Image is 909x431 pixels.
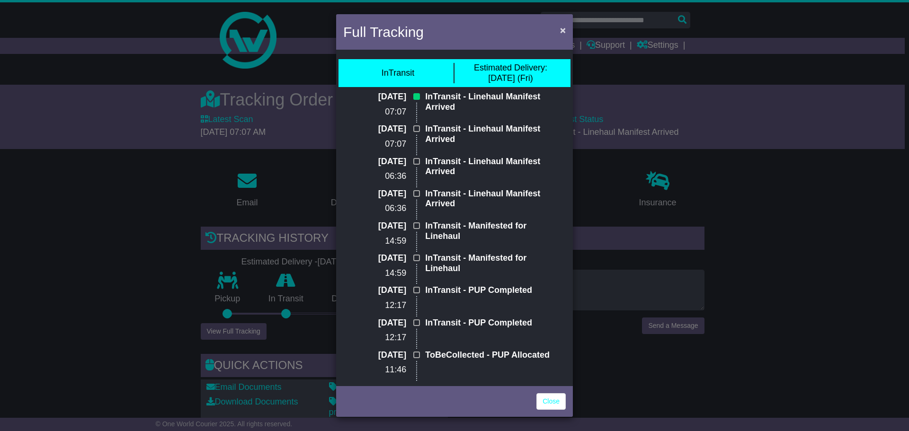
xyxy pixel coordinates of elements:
a: Close [536,393,566,410]
p: 07:07 [357,107,406,117]
p: 06:36 [357,203,406,214]
p: [DATE] [357,157,406,167]
span: × [560,25,566,35]
p: InTransit - Manifested for Linehaul [425,253,552,273]
p: 12:17 [357,300,406,311]
p: InTransit - Linehaul Manifest Arrived [425,92,552,112]
p: InTransit - PUP Completed [425,285,552,296]
p: ToBeCollected - PUP Allocated [425,350,552,361]
p: [DATE] [357,92,406,102]
p: 12:17 [357,333,406,343]
p: InTransit - PUP Completed [425,318,552,328]
h4: Full Tracking [343,21,424,43]
p: 14:59 [357,236,406,246]
p: 11:46 [357,365,406,375]
p: [DATE] [357,318,406,328]
p: [DATE] [357,221,406,231]
p: [DATE] [357,253,406,264]
p: InTransit - Manifested for Linehaul [425,221,552,241]
button: Close [555,20,570,40]
p: [DATE] [357,350,406,361]
div: [DATE] (Fri) [474,63,547,83]
p: InTransit - Linehaul Manifest Arrived [425,157,552,177]
p: InTransit - Linehaul Manifest Arrived [425,124,552,144]
p: [DATE] [357,285,406,296]
p: 07:07 [357,139,406,150]
div: InTransit [382,68,414,79]
span: Estimated Delivery: [474,63,547,72]
p: 06:36 [357,171,406,182]
p: InTransit - Linehaul Manifest Arrived [425,189,552,209]
p: ToBeCollected - PUP Allocated [425,382,552,393]
p: 14:59 [357,268,406,279]
p: [DATE] [357,124,406,134]
p: [DATE] [357,382,406,393]
p: [DATE] [357,189,406,199]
